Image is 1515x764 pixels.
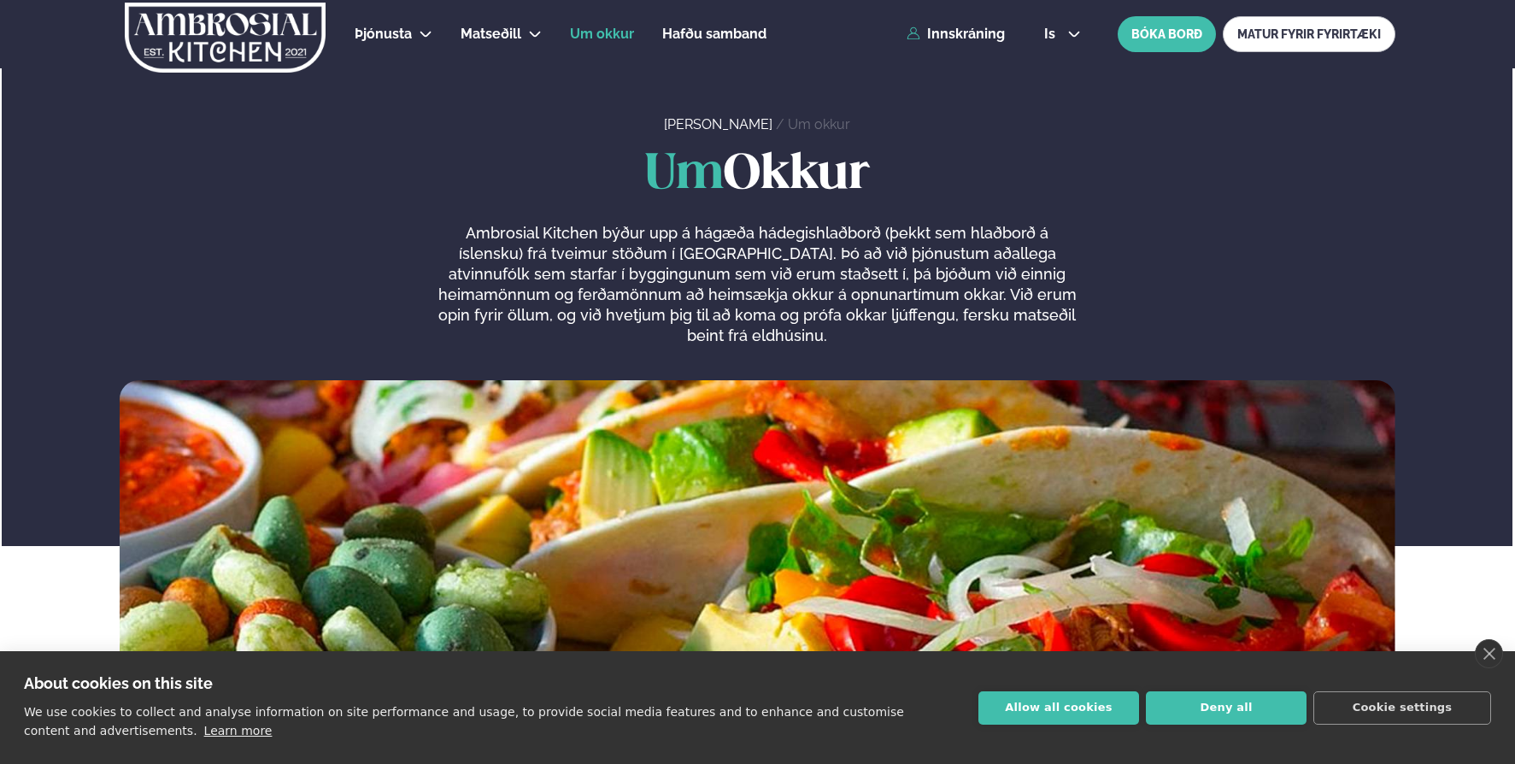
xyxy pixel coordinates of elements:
[788,116,850,132] a: Um okkur
[1223,16,1395,52] a: MATUR FYRIR FYRIRTÆKI
[1044,27,1060,41] span: is
[978,691,1139,725] button: Allow all cookies
[1146,691,1307,725] button: Deny all
[776,116,788,132] span: /
[355,24,412,44] a: Þjónusta
[645,151,724,198] span: Um
[1475,639,1503,668] a: close
[662,26,766,42] span: Hafðu samband
[461,26,521,42] span: Matseðill
[355,26,412,42] span: Þjónusta
[570,26,634,42] span: Um okkur
[24,705,904,738] p: We use cookies to collect and analyse information on site performance and usage, to provide socia...
[1313,691,1491,725] button: Cookie settings
[1118,16,1216,52] button: BÓKA BORÐ
[570,24,634,44] a: Um okkur
[24,674,213,692] strong: About cookies on this site
[123,3,327,73] img: logo
[204,724,273,738] a: Learn more
[461,24,521,44] a: Matseðill
[664,116,772,132] a: [PERSON_NAME]
[434,223,1080,346] p: Ambrosial Kitchen býður upp á hágæða hádegishlaðborð (þekkt sem hlaðborð á íslensku) frá tveimur ...
[1031,27,1095,41] button: is
[662,24,766,44] a: Hafðu samband
[120,148,1395,203] h1: Okkur
[907,26,1005,42] a: Innskráning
